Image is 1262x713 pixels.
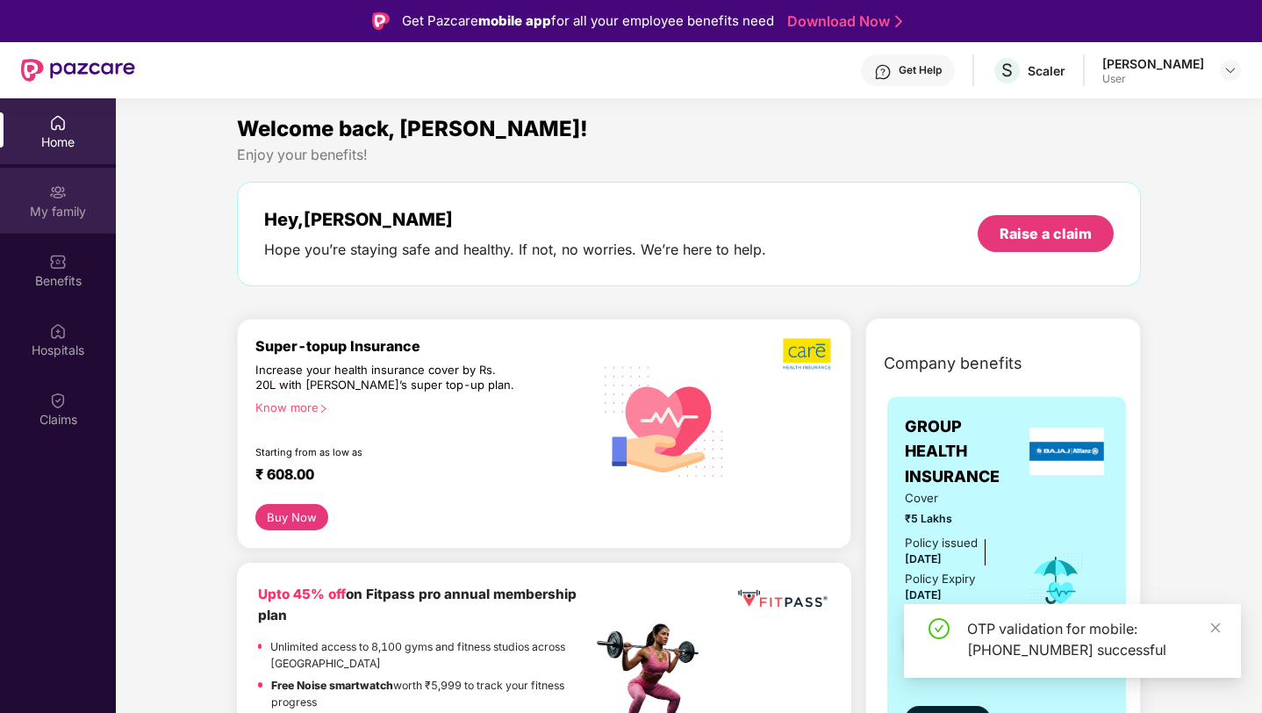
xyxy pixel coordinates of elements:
div: Get Pazcare for all your employee benefits need [402,11,774,32]
span: Cover [905,489,1004,508]
div: Starting from as low as [255,446,518,458]
span: [DATE] [905,552,942,565]
img: svg+xml;base64,PHN2ZyB4bWxucz0iaHR0cDovL3d3dy53My5vcmcvMjAwMC9zdmciIHhtbG5zOnhsaW5rPSJodHRwOi8vd3... [592,347,737,493]
div: Raise a claim [1000,224,1092,243]
img: svg+xml;base64,PHN2ZyBpZD0iSG9tZSIgeG1sbnM9Imh0dHA6Ly93d3cudzMub3JnLzIwMDAvc3ZnIiB3aWR0aD0iMjAiIG... [49,114,67,132]
div: Scaler [1028,62,1065,79]
img: icon [1028,551,1085,609]
span: check-circle [929,618,950,639]
b: Upto 45% off [258,586,346,602]
img: fppp.png [735,584,830,614]
a: Download Now [787,12,897,31]
img: svg+xml;base64,PHN2ZyBpZD0iQ2xhaW0iIHhtbG5zPSJodHRwOi8vd3d3LnczLm9yZy8yMDAwL3N2ZyIgd2lkdGg9IjIwIi... [49,392,67,409]
div: Get Help [899,63,942,77]
img: b5dec4f62d2307b9de63beb79f102df3.png [783,337,833,371]
p: worth ₹5,999 to track your fitness progress [271,677,592,711]
strong: mobile app [478,12,551,29]
span: S [1001,60,1013,81]
span: [DATE] [905,588,942,601]
div: Hey, [PERSON_NAME] [264,209,766,230]
p: Unlimited access to 8,100 gyms and fitness studios across [GEOGRAPHIC_DATA] [270,638,592,673]
span: GROUP HEALTH INSURANCE [905,414,1025,489]
img: New Pazcare Logo [21,59,135,82]
span: Welcome back, [PERSON_NAME]! [237,116,588,141]
div: ₹ 608.00 [255,465,575,486]
div: Policy issued [905,534,978,552]
div: Hope you’re staying safe and healthy. If not, no worries. We’re here to help. [264,241,766,259]
div: User [1102,72,1204,86]
img: svg+xml;base64,PHN2ZyB4bWxucz0iaHR0cDovL3d3dy53My5vcmcvMjAwMC9zdmciIHdpZHRoPSI0OC45NDMiIGhlaWdodD... [896,623,939,666]
img: Logo [372,12,390,30]
div: Enjoy your benefits! [237,146,1142,164]
div: [PERSON_NAME] [1102,55,1204,72]
img: svg+xml;base64,PHN2ZyBpZD0iSG9zcGl0YWxzIiB4bWxucz0iaHR0cDovL3d3dy53My5vcmcvMjAwMC9zdmciIHdpZHRoPS... [49,322,67,340]
div: Know more [255,400,582,413]
img: Stroke [895,12,902,31]
strong: Free Noise smartwatch [271,679,393,692]
span: ₹5 Lakhs [905,510,1004,527]
img: svg+xml;base64,PHN2ZyB3aWR0aD0iMjAiIGhlaWdodD0iMjAiIHZpZXdCb3g9IjAgMCAyMCAyMCIgZmlsbD0ibm9uZSIgeG... [49,184,67,201]
b: on Fitpass pro annual membership plan [258,586,577,623]
img: insurerLogo [1029,428,1105,475]
img: svg+xml;base64,PHN2ZyBpZD0iSGVscC0zMngzMiIgeG1sbnM9Imh0dHA6Ly93d3cudzMub3JnLzIwMDAvc3ZnIiB3aWR0aD... [874,63,892,81]
button: Buy Now [255,504,328,530]
div: Super-topup Insurance [255,337,592,355]
span: right [319,404,328,414]
img: svg+xml;base64,PHN2ZyBpZD0iRHJvcGRvd24tMzJ4MzIiIHhtbG5zPSJodHRwOi8vd3d3LnczLm9yZy8yMDAwL3N2ZyIgd2... [1223,63,1237,77]
div: OTP validation for mobile: [PHONE_NUMBER] successful [967,618,1220,660]
div: Policy Expiry [905,570,975,588]
span: Company benefits [884,351,1022,376]
span: close [1209,622,1222,634]
div: Increase your health insurance cover by Rs. 20L with [PERSON_NAME]’s super top-up plan. [255,363,517,393]
img: svg+xml;base64,PHN2ZyBpZD0iQmVuZWZpdHMiIHhtbG5zPSJodHRwOi8vd3d3LnczLm9yZy8yMDAwL3N2ZyIgd2lkdGg9Ij... [49,253,67,270]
